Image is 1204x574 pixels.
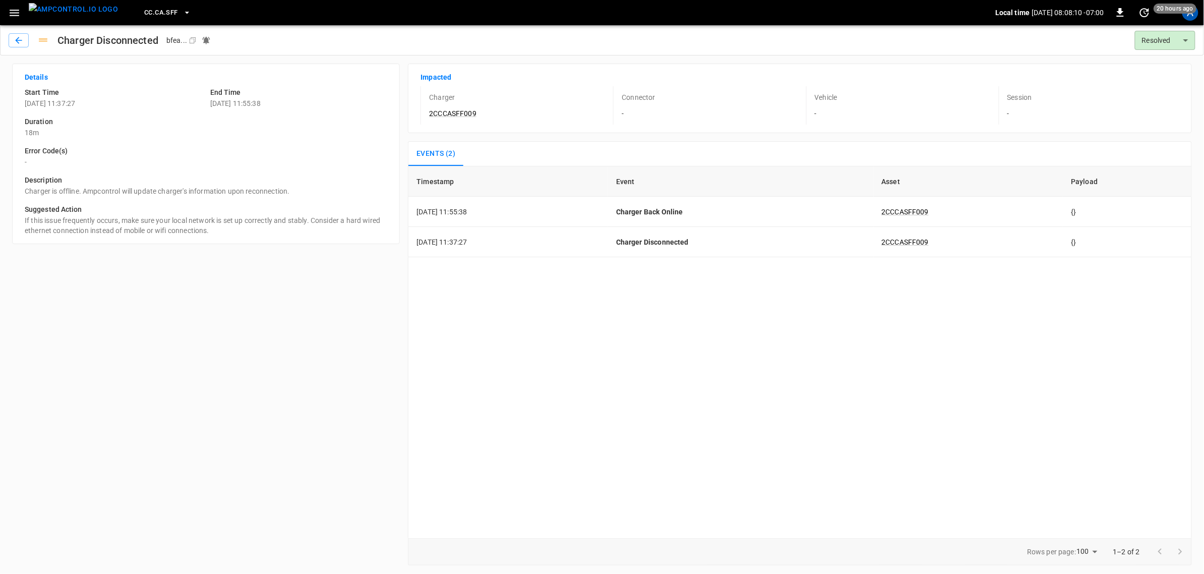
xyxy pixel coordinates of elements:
button: CC.CA.SFF [140,3,195,23]
table: sessions table [408,166,1191,257]
p: Charger [429,92,455,102]
td: {} [1063,227,1191,257]
th: Payload [1063,166,1191,197]
p: If this issue frequently occurs, make sure your local network is set up correctly and stably. Con... [25,215,387,236]
div: Notifications sent [202,36,211,45]
div: Resolved [1135,31,1195,50]
h6: End Time [210,87,388,98]
p: Charger is offline. Ampcontrol will update charger's information upon reconnection. [25,186,387,196]
span: 20 hours ago [1154,4,1196,14]
p: Charger Disconnected [616,237,866,247]
p: [DATE] 11:37:27 [25,98,202,108]
span: CC.CA.SFF [144,7,177,19]
p: 1–2 of 2 [1113,547,1140,557]
img: ampcontrol.io logo [29,3,118,16]
a: 2CCCASFF009 [882,208,929,216]
p: Charger Back Online [616,207,866,217]
th: Timestamp [408,166,608,197]
p: [DATE] 11:55:38 [210,98,388,108]
div: bfea ... [166,35,189,45]
h6: Error Code(s) [25,146,387,157]
h6: Duration [25,117,387,128]
td: [DATE] 11:37:27 [408,227,608,257]
a: 2CCCASFF009 [882,238,929,246]
p: - [25,157,387,167]
h6: Suggested Action [25,204,387,215]
button: set refresh interval [1136,5,1153,21]
td: {} [1063,197,1191,227]
button: Events (2) [408,142,463,166]
a: 2CCCASFF009 [429,109,476,118]
p: Vehicle [815,92,837,102]
h6: Description [25,175,387,186]
div: - [999,86,1179,125]
div: sessions table [408,166,1192,538]
p: [DATE] 08:08:10 -07:00 [1032,8,1104,18]
div: 100 [1076,544,1101,559]
p: Impacted [420,72,1179,82]
p: 18m [25,128,387,138]
td: [DATE] 11:55:38 [408,197,608,227]
div: - [613,86,794,125]
h6: Start Time [25,87,202,98]
p: Rows per page: [1027,547,1076,557]
div: copy [188,35,198,46]
p: Session [1007,92,1032,102]
h1: Charger Disconnected [57,32,158,48]
p: Connector [622,92,655,102]
th: Event [608,166,874,197]
th: Asset [874,166,1063,197]
p: Local time [995,8,1030,18]
div: - [806,86,987,125]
